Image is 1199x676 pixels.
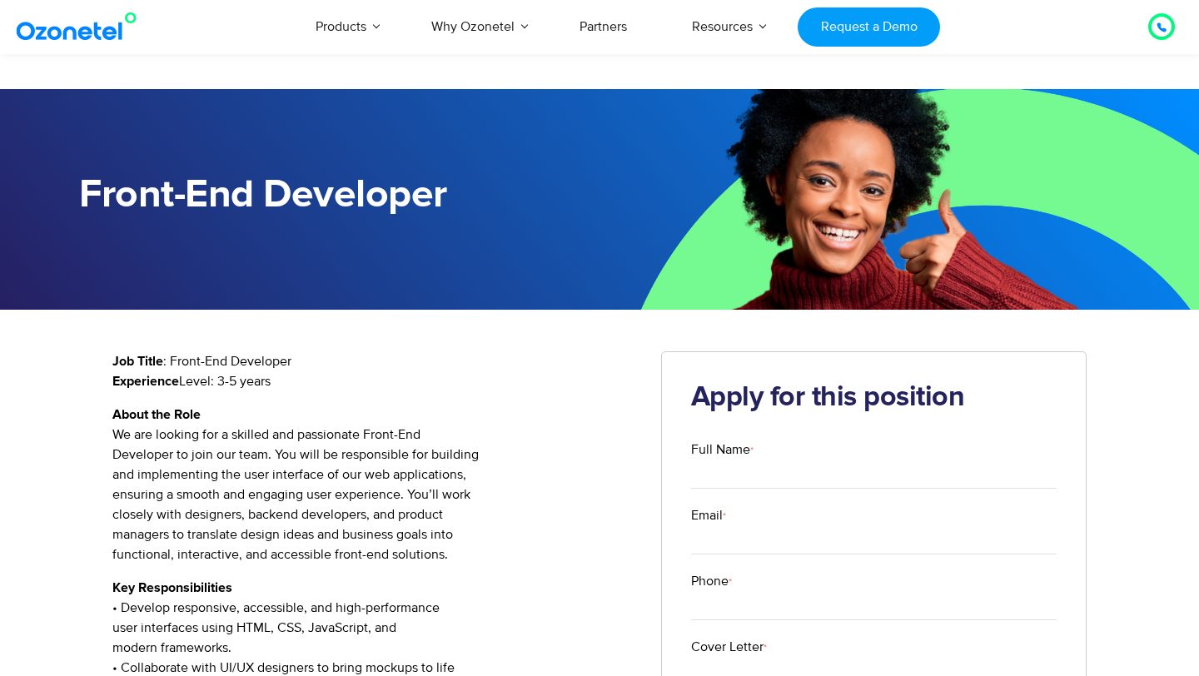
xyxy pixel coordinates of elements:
strong: About the Role [112,408,201,421]
h2: Apply for this position [691,381,1057,415]
p: We are looking for a skilled and passionate Front-End Developer to join our team. You will be res... [112,405,636,564]
h1: Front-End Developer [79,172,599,218]
label: Full Name [691,440,1057,460]
strong: Key Responsibilities [112,581,232,594]
strong: Job Title [112,355,163,368]
label: Cover Letter [691,637,1057,657]
label: Email [691,505,1057,525]
label: Phone [691,571,1057,591]
p: : Front-End Developer Level: 3-5 years [112,351,636,391]
strong: Experience [112,375,179,388]
a: Request a Demo [798,7,940,47]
